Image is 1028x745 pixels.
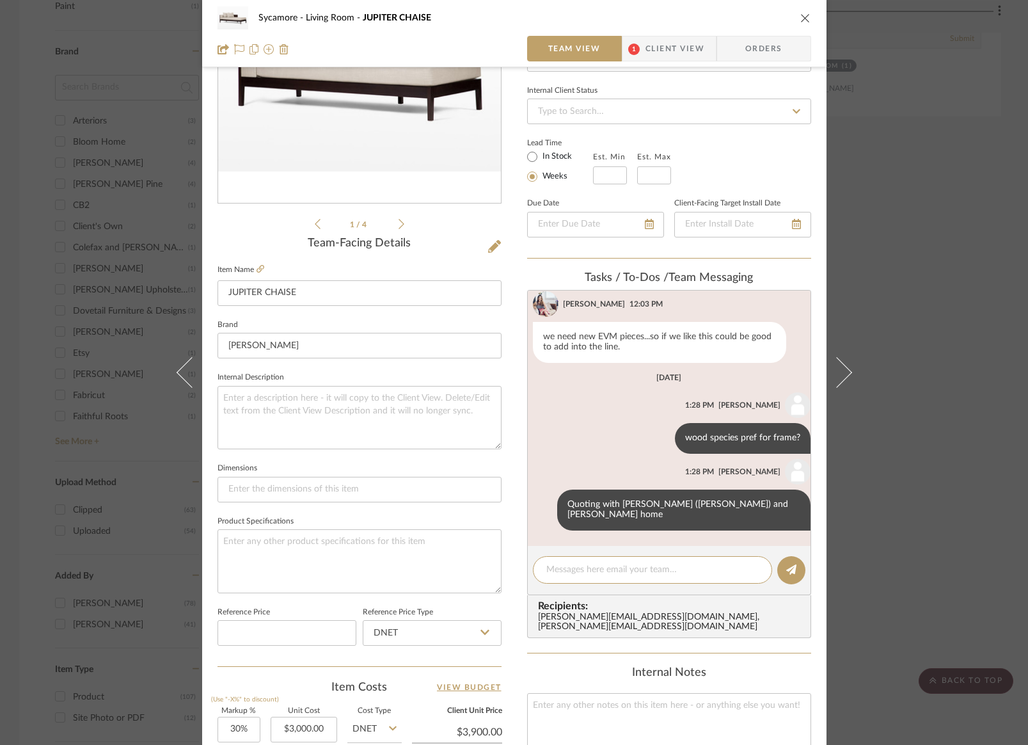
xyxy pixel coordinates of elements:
label: Lead Time [527,137,593,148]
input: Enter the dimensions of this item [217,477,502,502]
img: 7a55e030-c3ea-43cd-94ba-761a7b1b878f_48x40.jpg [217,5,248,31]
span: JUPITER CHAISE [363,13,431,22]
div: [PERSON_NAME] [718,399,780,411]
div: Team-Facing Details [217,237,502,251]
input: Enter Item Name [217,280,502,306]
label: Est. Min [593,152,626,161]
label: Est. Max [637,152,671,161]
div: [PERSON_NAME] [718,466,780,477]
a: View Budget [437,680,502,695]
div: [PERSON_NAME][EMAIL_ADDRESS][DOMAIN_NAME] , [PERSON_NAME][EMAIL_ADDRESS][DOMAIN_NAME] [538,613,805,633]
span: Team View [548,36,601,61]
span: 1 [350,221,356,228]
input: Enter Install Date [674,212,811,237]
label: Reference Price [217,609,270,616]
div: Quoting with [PERSON_NAME] ([PERSON_NAME]) and [PERSON_NAME] home [557,490,811,531]
span: / [356,221,362,228]
input: Enter Brand [217,333,502,358]
span: Orders [731,36,796,61]
label: Unit Cost [271,708,337,714]
label: Dimensions [217,465,257,472]
label: Brand [217,322,238,328]
div: Internal Client Status [527,88,597,94]
div: team Messaging [527,271,811,285]
span: 1 [628,44,640,55]
span: 4 [362,221,368,228]
span: Tasks / To-Dos / [585,272,668,284]
img: user_avatar.png [785,392,811,418]
div: Item Costs [217,680,502,695]
span: Sycamore [258,13,306,22]
div: [DATE] [656,373,681,382]
button: close [800,12,811,24]
div: Internal Notes [527,666,811,680]
label: Cost Type [347,708,402,714]
label: In Stock [540,151,572,163]
div: [PERSON_NAME] [563,298,625,310]
span: Recipients: [538,600,805,612]
input: Type to Search… [527,99,811,124]
label: Due Date [527,200,559,207]
label: Product Specifications [217,518,294,525]
label: Markup % [217,708,260,714]
label: Internal Description [217,374,284,381]
img: Remove from project [279,44,289,54]
div: we need new EVM pieces...so if we like this could be good to add into the line. [533,322,786,363]
mat-radio-group: Select item type [527,148,593,184]
div: 1:28 PM [685,466,714,477]
img: 443c1879-fc31-41c6-898d-8c8e9b8df45c.jpg [533,291,558,317]
span: Living Room [306,13,363,22]
div: 12:03 PM [629,298,663,310]
label: Reference Price Type [363,609,433,616]
label: Client Unit Price [412,708,502,714]
label: Item Name [217,264,264,275]
input: Enter Due Date [527,212,664,237]
div: 1:28 PM [685,399,714,411]
label: Client-Facing Target Install Date [674,200,780,207]
span: Client View [645,36,704,61]
div: wood species pref for frame? [675,423,811,454]
label: Weeks [540,171,567,182]
img: user_avatar.png [785,459,811,485]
